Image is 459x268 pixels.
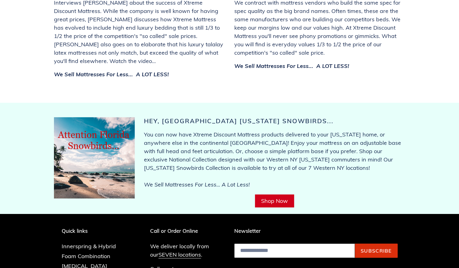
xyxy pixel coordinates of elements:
[54,117,135,199] img: floridasnowbirdsfinal-1684765907267_263x.jpg
[355,244,398,258] button: Subscribe
[54,71,225,78] h3: We Sell Mattresses For Less... A LOT LESS!
[62,253,110,260] a: Foam Combination
[150,242,225,259] p: We deliver locally from our .
[234,228,398,234] p: Newsletter
[62,243,116,250] a: Innerspring & Hybrid
[234,63,405,69] h3: We Sell Mattresses For Less... A LOT LESS!
[255,195,294,207] a: Shop Now
[62,228,125,234] p: Quick links
[144,130,405,189] p: You can now have Xtreme Discount Mattress products delivered to your [US_STATE] home, or anywhere...
[361,248,392,254] span: Subscribe
[144,117,405,125] h2: Hey, [GEOGRAPHIC_DATA] [US_STATE] Snowbirds...
[150,228,225,234] p: Call or Order Online
[158,251,201,258] a: SEVEN locations
[144,181,250,188] i: We Sell Mattresses For Less... A Lot Less!
[234,244,355,258] input: Email address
